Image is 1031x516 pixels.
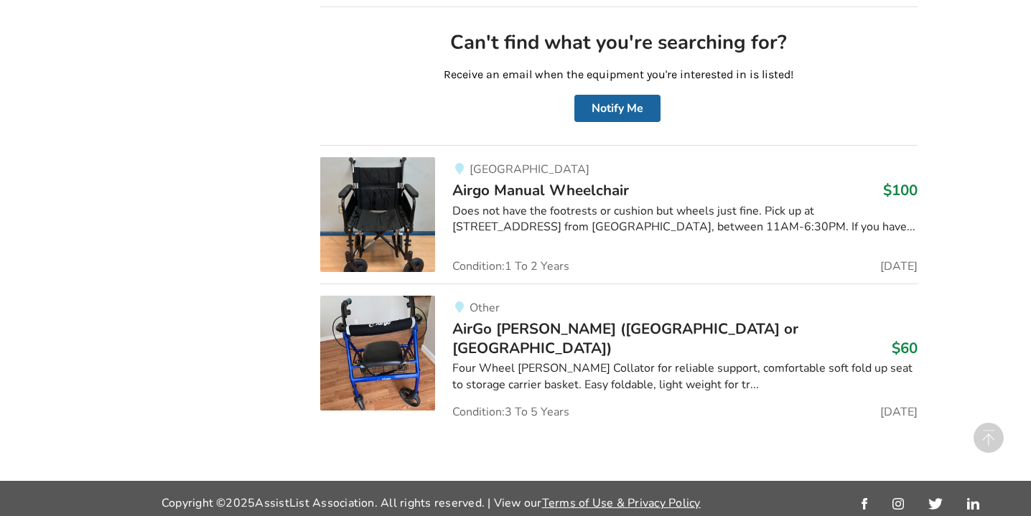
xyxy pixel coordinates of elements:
[452,180,629,200] span: Airgo Manual Wheelchair
[883,181,918,200] h3: $100
[332,30,905,55] h2: Can't find what you're searching for?
[470,161,589,177] span: [GEOGRAPHIC_DATA]
[967,498,979,510] img: linkedin_link
[452,261,569,272] span: Condition: 1 To 2 Years
[452,360,917,393] div: Four Wheel [PERSON_NAME] Collator for reliable support, comfortable soft fold up seat to storage ...
[320,296,435,411] img: mobility-airgo walker (parksville or port alberni)
[892,498,904,510] img: instagram_link
[928,498,942,510] img: twitter_link
[320,145,917,283] a: mobility-airgo manual wheelchair[GEOGRAPHIC_DATA]Airgo Manual Wheelchair$100Does not have the foo...
[880,406,918,418] span: [DATE]
[320,283,917,418] a: mobility-airgo walker (parksville or port alberni)OtherAirGo [PERSON_NAME] ([GEOGRAPHIC_DATA] or ...
[862,498,867,510] img: facebook_link
[574,95,661,122] button: Notify Me
[452,203,917,236] div: Does not have the footrests or cushion but wheels just fine. Pick up at [STREET_ADDRESS] from [GE...
[892,339,918,357] h3: $60
[880,261,918,272] span: [DATE]
[452,319,798,357] span: AirGo [PERSON_NAME] ([GEOGRAPHIC_DATA] or [GEOGRAPHIC_DATA])
[332,67,905,83] p: Receive an email when the equipment you're interested in is listed!
[320,157,435,272] img: mobility-airgo manual wheelchair
[470,300,500,316] span: Other
[452,406,569,418] span: Condition: 3 To 5 Years
[542,495,701,511] a: Terms of Use & Privacy Policy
